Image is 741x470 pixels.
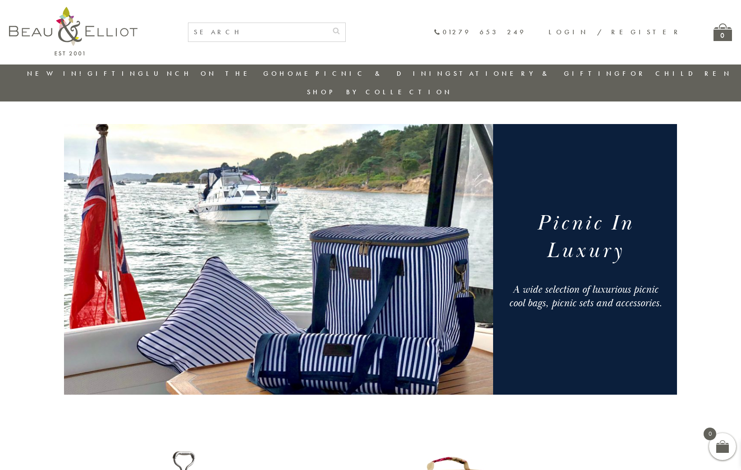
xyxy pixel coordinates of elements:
[704,428,716,440] span: 0
[549,28,682,37] a: Login / Register
[714,23,732,41] a: 0
[504,283,666,310] div: A wide selection of luxurious picnic cool bags, picnic sets and accessories.
[27,69,87,78] a: New in!
[87,69,146,78] a: Gifting
[307,88,453,97] a: Shop by collection
[504,210,666,265] h1: Picnic In Luxury
[622,69,732,78] a: For Children
[188,23,327,41] input: SEARCH
[9,7,137,55] img: logo
[316,69,453,78] a: Picnic & Dining
[453,69,622,78] a: Stationery & Gifting
[279,69,316,78] a: Home
[146,69,279,78] a: Lunch On The Go
[434,28,526,36] a: 01279 653 249
[64,124,493,395] img: Picnic cool bags. Family Luxury picnic sets cool bags Three Rivers luxury picnic set boating life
